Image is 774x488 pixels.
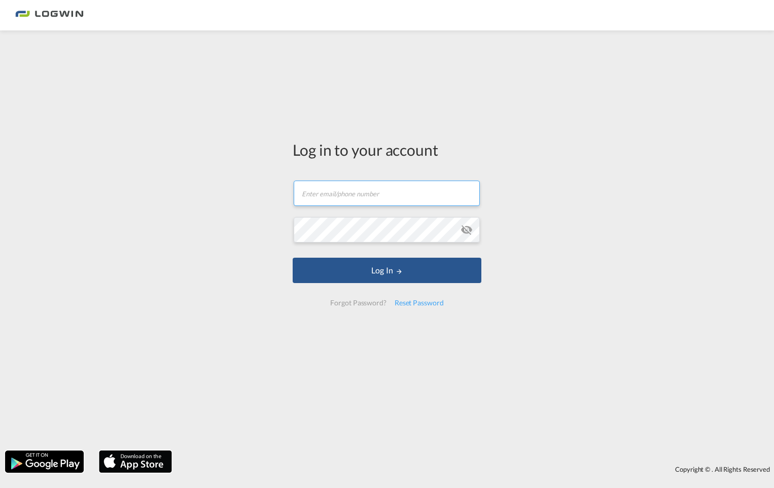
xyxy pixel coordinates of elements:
[294,181,480,206] input: Enter email/phone number
[4,449,85,474] img: google.png
[326,294,390,312] div: Forgot Password?
[177,461,774,478] div: Copyright © . All Rights Reserved
[293,139,481,160] div: Log in to your account
[391,294,448,312] div: Reset Password
[98,449,173,474] img: apple.png
[293,258,481,283] button: LOGIN
[461,224,473,236] md-icon: icon-eye-off
[15,4,84,27] img: bc73a0e0d8c111efacd525e4c8ad7d32.png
